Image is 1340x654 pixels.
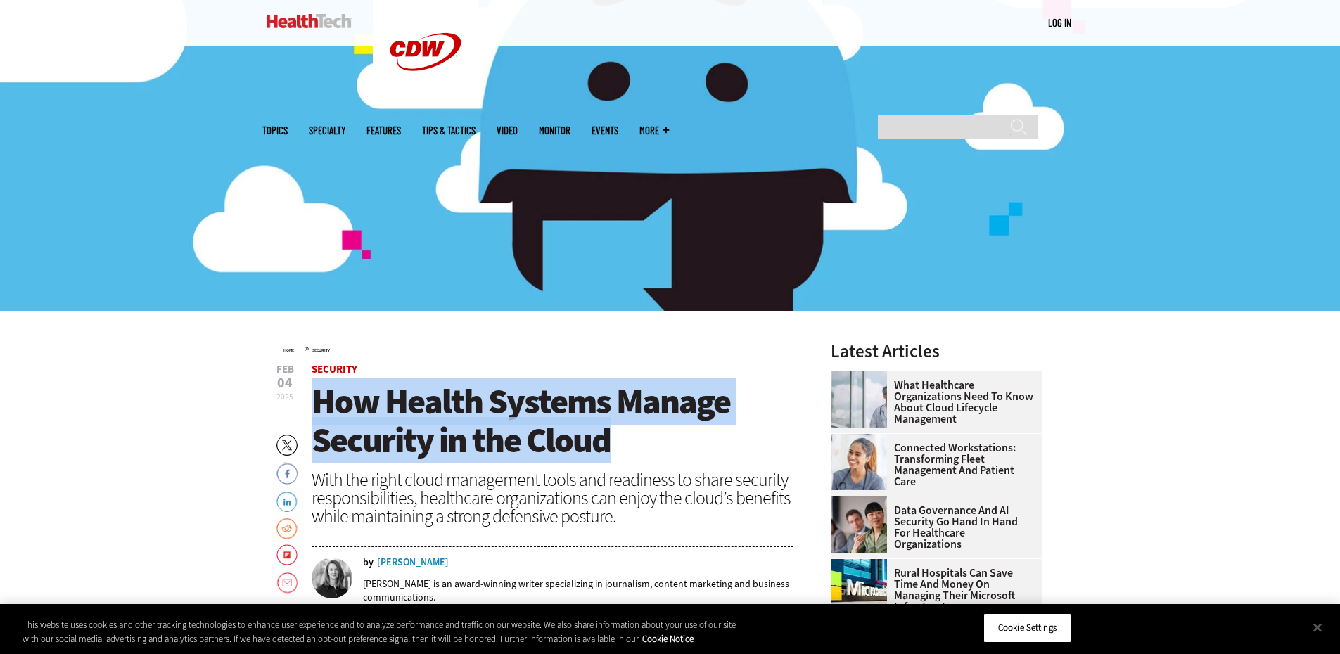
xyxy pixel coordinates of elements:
a: Log in [1048,16,1071,29]
img: Amy Burroughs [312,558,352,598]
img: doctor in front of clouds and reflective building [831,371,887,428]
a: woman discusses data governance [831,496,894,508]
span: 04 [276,376,294,390]
div: This website uses cookies and other tracking technologies to enhance user experience and to analy... [23,618,737,646]
a: Connected Workstations: Transforming Fleet Management and Patient Care [831,442,1033,487]
a: Events [592,125,618,136]
a: Security [312,347,330,353]
div: With the right cloud management tools and readiness to share security responsibilities, healthcar... [312,470,794,525]
a: Tips & Tactics [422,125,476,136]
a: [PERSON_NAME] [377,558,449,568]
a: Data Governance and AI Security Go Hand in Hand for Healthcare Organizations [831,505,1033,550]
a: MonITor [539,125,570,136]
a: More information about your privacy [642,633,694,645]
a: Features [366,125,401,136]
img: Microsoft building [831,559,887,615]
img: woman discusses data governance [831,496,887,553]
a: Microsoft building [831,559,894,570]
a: What Healthcare Organizations Need To Know About Cloud Lifecycle Management [831,380,1033,425]
a: nurse smiling at patient [831,434,894,445]
img: Home [267,14,352,28]
a: Video [497,125,518,136]
span: How Health Systems Manage Security in the Cloud [312,378,730,463]
a: Security [312,362,357,376]
span: Specialty [309,125,345,136]
img: nurse smiling at patient [831,434,887,490]
span: by [363,558,374,568]
span: 2025 [276,391,293,402]
button: Close [1302,612,1333,643]
h3: Latest Articles [831,342,1042,360]
a: Home [283,347,294,353]
p: [PERSON_NAME] is an award-winning writer specializing in journalism, content marketing and busine... [363,577,794,604]
span: Topics [262,125,288,136]
div: User menu [1048,15,1071,30]
a: doctor in front of clouds and reflective building [831,371,894,383]
a: Rural Hospitals Can Save Time and Money on Managing Their Microsoft Infrastructure [831,568,1033,613]
div: » [283,342,794,354]
button: Cookie Settings [983,613,1071,643]
a: CDW [373,93,478,108]
span: Feb [276,364,294,375]
span: More [639,125,669,136]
